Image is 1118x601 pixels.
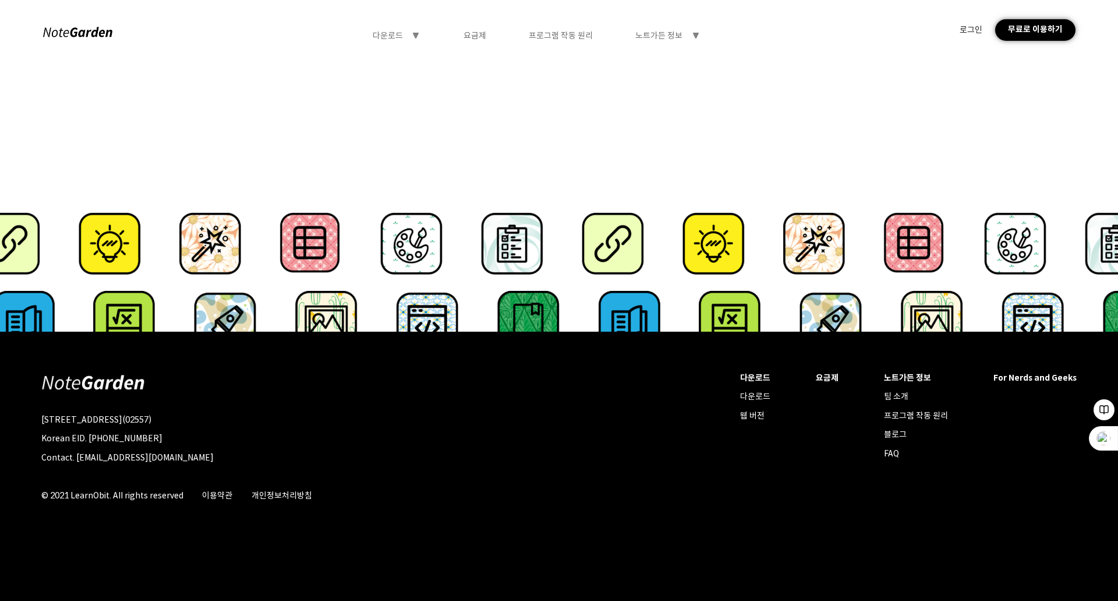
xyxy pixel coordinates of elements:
[884,391,948,402] div: 팀 소개
[993,372,1077,383] div: For Nerds and Geeks
[373,30,403,41] div: 다운로드
[464,30,486,41] div: 요금제
[635,30,682,41] div: 노트가든 정보
[884,429,948,440] div: 블로그
[41,490,183,501] div: © 2021 LearnObit. All rights reserved
[884,372,948,383] div: 노트가든 정보
[41,433,378,444] div: Korean EID. [PHONE_NUMBER]
[816,372,838,383] div: 요금제
[740,391,770,402] div: 다운로드
[41,452,378,463] div: Contact. [EMAIL_ADDRESS][DOMAIN_NAME]
[252,490,312,501] div: 개인정보처리방침
[995,19,1075,41] div: 무료로 이용하기
[202,490,232,501] div: 이용약관
[740,372,770,383] div: 다운로드
[884,448,948,459] div: FAQ
[960,24,982,35] div: 로그인
[529,30,593,41] div: 프로그램 작동 원리
[41,414,378,425] div: [STREET_ADDRESS](02557)
[740,410,770,421] div: 웹 버전
[884,410,948,421] div: 프로그램 작동 원리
